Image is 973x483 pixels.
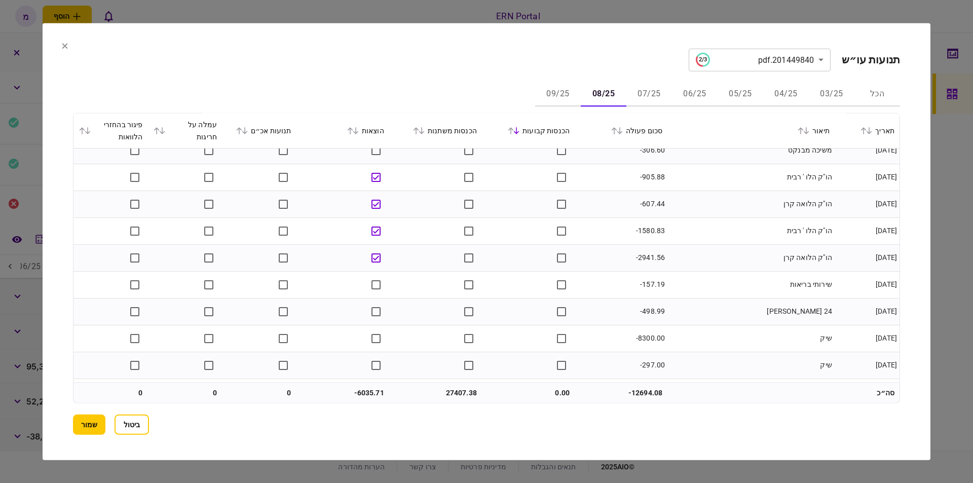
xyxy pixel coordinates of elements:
[575,379,667,405] td: 12607.38
[222,383,296,403] td: 0
[575,325,667,352] td: -8300.00
[840,124,894,136] div: תאריך
[835,325,900,352] td: [DATE]
[835,383,900,403] td: סה״כ
[575,164,667,191] td: -905.88
[575,244,667,271] td: -2941.56
[672,82,718,106] button: 06/25
[667,298,835,325] td: 24 [PERSON_NAME]
[667,352,835,379] td: שיק
[667,244,835,271] td: הו"ק הלואה קרן
[667,191,835,217] td: הו"ק הלואה קרן
[580,124,662,136] div: סכום פעולה
[148,383,222,403] td: 0
[227,124,291,136] div: תנועות אכ״ם
[296,383,389,403] td: -6035.71
[667,325,835,352] td: שיק
[763,82,809,106] button: 04/25
[696,53,814,67] div: 201449840.pdf
[115,415,149,435] button: ביטול
[835,164,900,191] td: [DATE]
[482,383,575,403] td: 0.00
[302,124,384,136] div: הוצאות
[835,271,900,298] td: [DATE]
[73,415,105,435] button: שמור
[581,82,626,106] button: 08/25
[667,137,835,164] td: משיכה מבנקט
[672,124,830,136] div: תיאור
[575,217,667,244] td: -1580.83
[667,217,835,244] td: הו"ק הלו ' רבית
[389,383,482,403] td: 27407.38
[667,164,835,191] td: הו"ק הלו ' רבית
[73,383,148,403] td: 0
[153,118,217,142] div: עמלה על חריגות
[575,352,667,379] td: -297.00
[842,53,900,66] h2: תנועות עו״ש
[835,379,900,405] td: [DATE]
[394,124,477,136] div: הכנסות משתנות
[698,56,706,63] text: 2/3
[575,191,667,217] td: -607.44
[667,379,835,405] td: תנופה פתרונות
[626,82,672,106] button: 07/25
[835,298,900,325] td: [DATE]
[79,118,143,142] div: פיגור בהחזרי הלוואות
[835,137,900,164] td: [DATE]
[535,82,581,106] button: 09/25
[575,137,667,164] td: -306.60
[835,244,900,271] td: [DATE]
[809,82,854,106] button: 03/25
[575,383,667,403] td: -12694.08
[575,271,667,298] td: -157.19
[835,217,900,244] td: [DATE]
[835,191,900,217] td: [DATE]
[487,124,570,136] div: הכנסות קבועות
[667,271,835,298] td: שירותי בריאות
[835,352,900,379] td: [DATE]
[718,82,763,106] button: 05/25
[575,298,667,325] td: -498.99
[854,82,900,106] button: הכל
